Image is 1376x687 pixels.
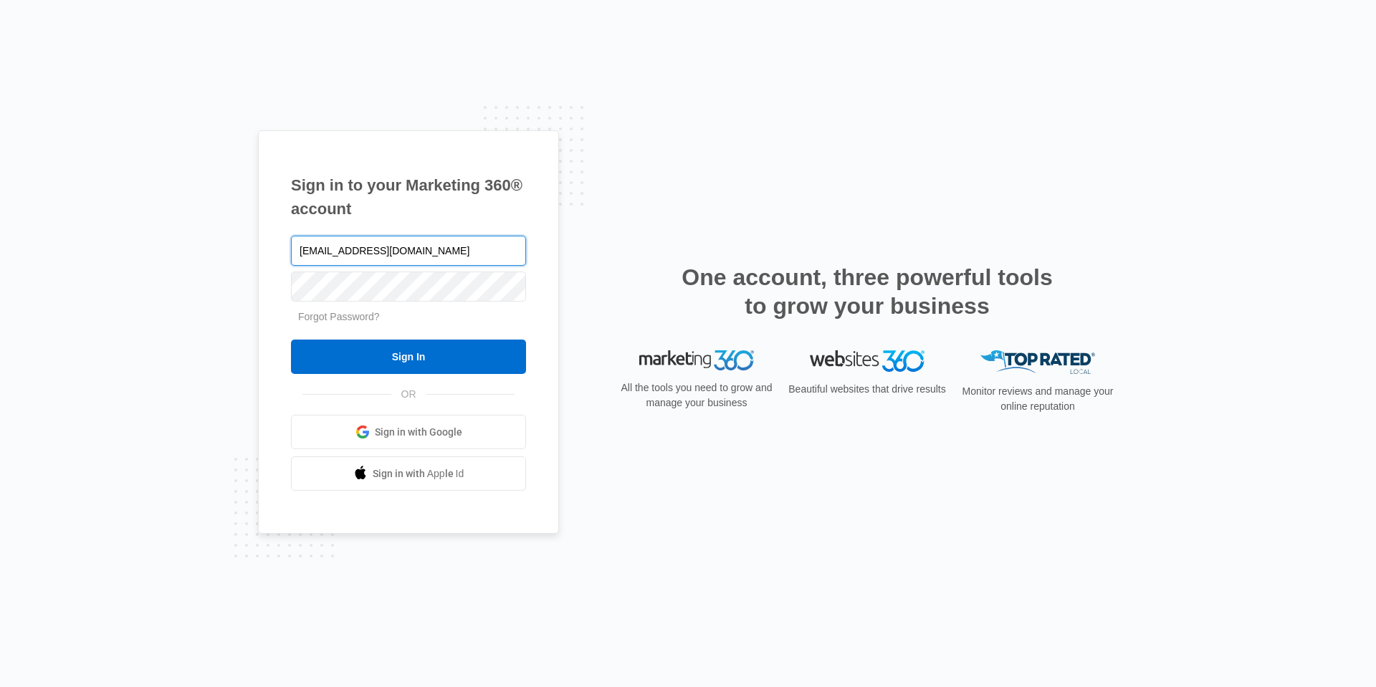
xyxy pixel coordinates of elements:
p: All the tools you need to grow and manage your business [616,380,777,410]
span: Sign in with Apple Id [373,466,464,481]
img: Websites 360 [810,350,924,371]
a: Forgot Password? [298,311,380,322]
h2: One account, three powerful tools to grow your business [677,263,1057,320]
a: Sign in with Google [291,415,526,449]
p: Beautiful websites that drive results [787,382,947,397]
img: Marketing 360 [639,350,754,370]
span: Sign in with Google [375,425,462,440]
input: Email [291,236,526,266]
img: Top Rated Local [980,350,1095,374]
p: Monitor reviews and manage your online reputation [957,384,1118,414]
a: Sign in with Apple Id [291,456,526,491]
h1: Sign in to your Marketing 360® account [291,173,526,221]
input: Sign In [291,340,526,374]
span: OR [391,387,426,402]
